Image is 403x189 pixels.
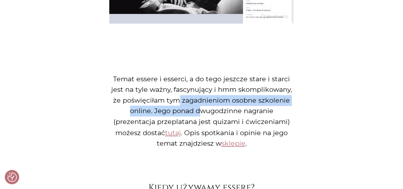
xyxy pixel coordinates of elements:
[109,74,294,149] p: Temat essere i esserci, a do tego jeszcze stare i starci jest na tyle ważny, fascynujący i hmm sk...
[7,172,17,182] button: Preferencje co do zgód
[7,172,17,182] img: Revisit consent button
[165,128,181,136] a: tutaj
[221,139,245,147] a: sklepie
